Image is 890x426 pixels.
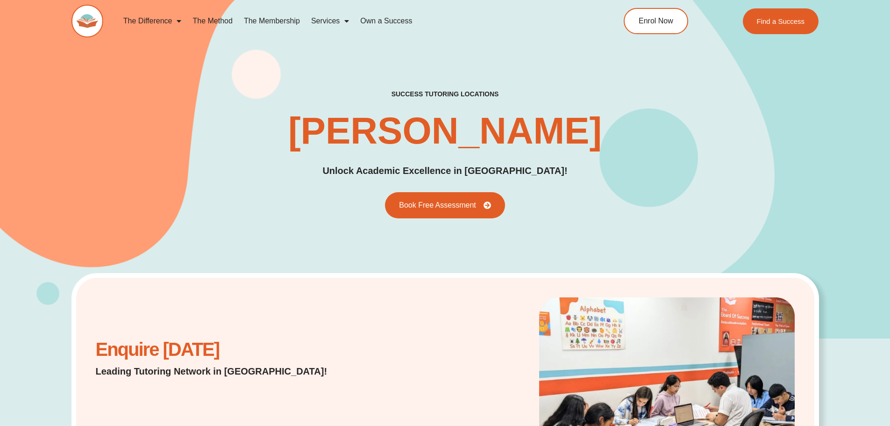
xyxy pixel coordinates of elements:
a: The Method [187,10,238,32]
a: The Membership [238,10,306,32]
h2: success tutoring locations [392,90,499,98]
h2: [PERSON_NAME] [288,112,602,150]
h2: Leading Tutoring Network in [GEOGRAPHIC_DATA]! [96,365,351,378]
h2: Unlock Academic Excellence in [GEOGRAPHIC_DATA]! [322,164,567,178]
span: Book Free Assessment [399,202,476,209]
a: The Difference [118,10,187,32]
a: Own a Success [355,10,418,32]
nav: Menu [118,10,581,32]
a: Find a Success [743,8,819,34]
a: Enrol Now [624,8,688,34]
span: Find a Success [757,18,805,25]
a: Book Free Assessment [385,192,505,218]
span: Enrol Now [639,17,673,25]
h2: Enquire [DATE] [96,344,351,355]
a: Services [306,10,355,32]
